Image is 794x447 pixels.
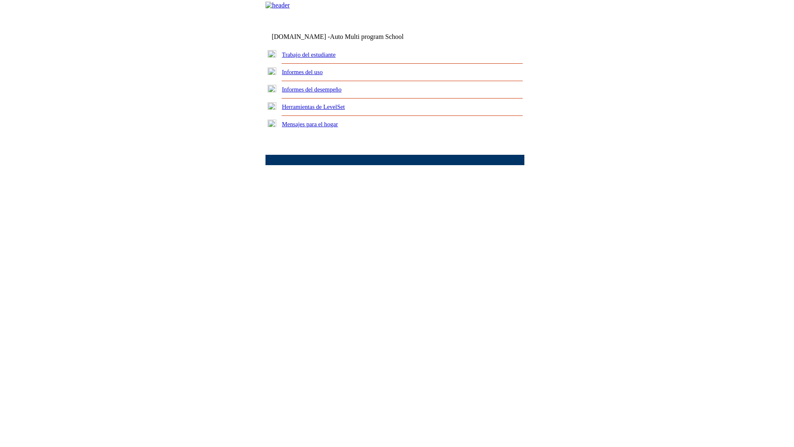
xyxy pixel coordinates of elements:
a: Mensajes para el hogar [282,121,338,127]
img: plus.gif [268,120,276,127]
nobr: Auto Multi program School [330,33,404,40]
img: plus.gif [268,67,276,75]
img: header [265,2,290,9]
img: plus.gif [268,50,276,58]
a: Informes del uso [282,69,323,75]
a: Informes del desempeño [282,86,342,93]
a: Trabajo del estudiante [282,51,336,58]
img: plus.gif [268,102,276,110]
td: [DOMAIN_NAME] - [272,33,424,41]
img: plus.gif [268,85,276,92]
a: Herramientas de LevelSet [282,103,345,110]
